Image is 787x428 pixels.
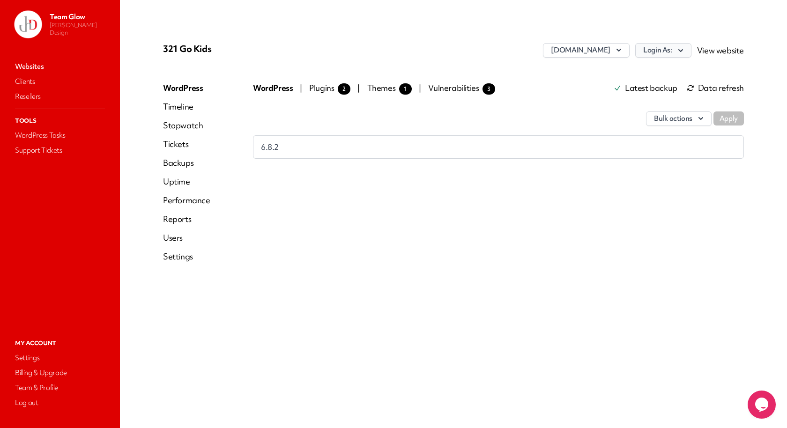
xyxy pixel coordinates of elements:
span: 3 [483,83,495,95]
a: Backups [163,157,210,169]
span: Data refresh [687,84,744,92]
p: Tools [13,115,107,127]
button: Apply [713,111,744,125]
a: Websites [13,60,107,73]
a: Reports [163,214,210,225]
button: Login As: [635,43,691,58]
a: Timeline [163,101,210,112]
a: Users [163,232,210,244]
span: 6.8.2 [261,141,279,153]
a: Support Tickets [13,144,107,157]
span: | [357,82,360,93]
a: WordPress Tasks [13,129,107,142]
a: Uptime [163,176,210,187]
a: View website [697,45,744,56]
p: 321 Go Kids [163,43,356,54]
span: 2 [338,83,350,95]
a: Log out [13,396,107,409]
a: Tickets [163,139,210,150]
button: Bulk actions [646,111,712,126]
span: | [419,82,421,93]
span: WordPress [253,82,294,93]
span: 1 [399,83,412,95]
a: Clients [13,75,107,88]
button: [DOMAIN_NAME] [543,43,629,58]
a: Settings [13,351,107,364]
a: Billing & Upgrade [13,366,107,379]
a: Stopwatch [163,120,210,131]
a: Resellers [13,90,107,103]
a: Settings [163,251,210,262]
p: Team Glow [50,12,112,22]
a: Team & Profile [13,381,107,394]
iframe: chat widget [748,391,778,419]
a: Latest backup [614,84,677,92]
span: Vulnerabilities [428,82,495,93]
span: Plugins [309,82,350,93]
p: My Account [13,337,107,349]
p: [PERSON_NAME] Design [50,22,112,37]
a: Performance [163,195,210,206]
a: WordPress [163,82,210,94]
span: Themes [367,82,412,93]
span: | [300,82,302,93]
